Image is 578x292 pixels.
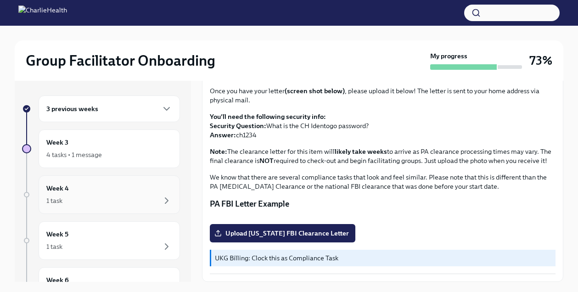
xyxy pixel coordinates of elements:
[210,147,556,165] p: The clearance letter for this item will to arrive as PA clearance processing times may vary. The ...
[210,224,355,242] label: Upload [US_STATE] FBI Clearance Letter
[210,147,227,156] strong: Note:
[430,51,467,61] strong: My progress
[26,51,215,70] h2: Group Facilitator Onboarding
[259,157,274,165] strong: NOT
[22,221,180,260] a: Week 51 task
[210,112,326,121] strong: You'll need the following security info:
[210,86,556,105] p: Once you have your letter , please upload it below! The letter is sent to your home address via p...
[285,87,345,95] strong: (screen shot below)
[529,52,552,69] h3: 73%
[210,173,556,191] p: We know that there are several compliance tasks that look and feel similar. Please note that this...
[39,95,180,122] div: 3 previous weeks
[18,6,67,20] img: CharlieHealth
[335,147,387,156] strong: likely take weeks
[210,198,556,209] p: PA FBI Letter Example
[46,229,68,239] h6: Week 5
[46,275,69,285] h6: Week 6
[46,104,98,114] h6: 3 previous weeks
[210,122,266,130] strong: Security Question:
[215,253,552,263] p: UKG Billing: Clock this as Compliance Task
[216,229,349,238] span: Upload [US_STATE] FBI Clearance Letter
[46,137,68,147] h6: Week 3
[22,175,180,214] a: Week 41 task
[210,131,236,139] strong: Answer:
[46,196,62,205] div: 1 task
[46,183,69,193] h6: Week 4
[46,242,62,251] div: 1 task
[46,150,102,159] div: 4 tasks • 1 message
[210,112,556,140] p: What is the CH Identogo password? ch1234
[22,129,180,168] a: Week 34 tasks • 1 message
